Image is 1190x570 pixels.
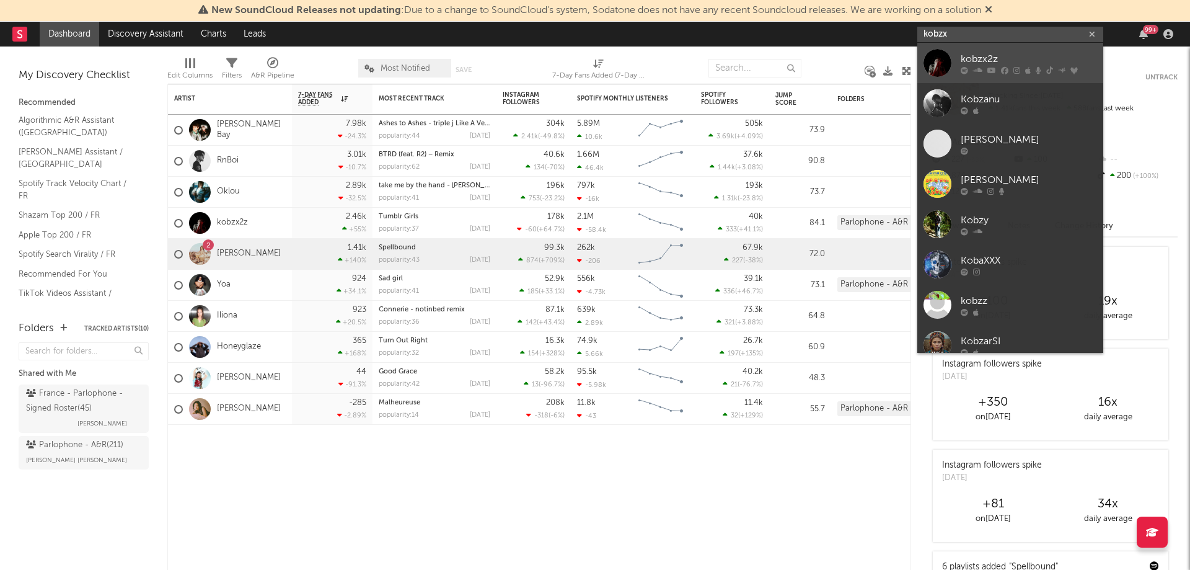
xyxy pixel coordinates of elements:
[726,226,737,233] span: 333
[379,95,472,102] div: Most Recent Track
[26,386,138,416] div: France - Parlophone - Signed Roster ( 45 )
[336,318,366,326] div: +20.5 %
[1051,410,1165,425] div: daily average
[775,309,825,324] div: 64.8
[19,68,149,83] div: My Discovery Checklist
[577,213,594,221] div: 2.1M
[1051,512,1165,527] div: daily average
[251,68,294,83] div: A&R Pipeline
[381,65,430,73] span: Most Notified
[167,53,213,89] div: Edit Columns
[775,340,825,355] div: 60.9
[577,381,606,389] div: -5.98k
[526,163,565,171] div: ( )
[521,194,565,202] div: ( )
[19,208,136,222] a: Shazam Top 200 / FR
[723,288,735,295] span: 336
[40,22,99,47] a: Dashboard
[917,123,1103,164] a: [PERSON_NAME]
[251,53,294,89] div: A&R Pipeline
[470,226,490,233] div: [DATE]
[503,91,546,106] div: Instagram Followers
[217,311,237,321] a: Iliona
[470,319,490,326] div: [DATE]
[217,187,240,197] a: Oklou
[470,288,490,295] div: [DATE]
[545,306,565,314] div: 87.1k
[775,402,825,417] div: 55.7
[544,151,565,159] div: 40.6k
[985,6,992,16] span: Dismiss
[222,53,242,89] div: Filters
[577,244,595,252] div: 262k
[356,368,366,376] div: 44
[167,68,213,83] div: Edit Columns
[379,151,490,158] div: BTRD (feat. R2) – Remix
[577,195,599,203] div: -16k
[837,215,930,230] div: Parlophone - A&R (211)
[737,164,761,171] span: +3.08 %
[546,399,565,407] div: 208k
[19,177,136,202] a: Spotify Track Velocity Chart / FR
[518,318,565,326] div: ( )
[19,114,136,139] a: Algorithmic A&R Assistant ([GEOGRAPHIC_DATA])
[577,275,595,283] div: 556k
[379,399,490,406] div: Malheureuse
[837,277,930,292] div: Parlophone - A&R (211)
[633,363,689,394] svg: Chart title
[19,367,149,381] div: Shared with Me
[525,226,537,233] span: -60
[1095,152,1178,168] div: --
[1139,29,1148,39] button: 99+
[739,195,761,202] span: -23.8 %
[577,288,606,296] div: -4.73k
[917,164,1103,204] a: [PERSON_NAME]
[633,146,689,177] svg: Chart title
[379,368,490,375] div: Good Grace
[633,239,689,270] svg: Chart title
[526,257,539,264] span: 874
[936,497,1051,512] div: +81
[917,43,1103,83] a: kobzx2z
[728,350,739,357] span: 197
[723,380,763,388] div: ( )
[217,218,248,228] a: kobzx2z
[715,287,763,295] div: ( )
[353,306,366,314] div: 923
[577,399,596,407] div: 11.8k
[470,257,490,264] div: [DATE]
[545,368,565,376] div: 58.2k
[961,253,1097,268] div: KobaXXX
[346,213,366,221] div: 2.46k
[19,342,149,360] input: Search for folders...
[552,68,645,83] div: 7-Day Fans Added (7-Day Fans Added)
[942,472,1042,484] div: [DATE]
[540,288,563,295] span: +33.1 %
[577,306,596,314] div: 639k
[379,412,419,419] div: popularity: 14
[708,132,763,140] div: ( )
[349,399,366,407] div: -285
[211,6,401,16] span: New SoundCloud Releases not updating
[379,213,490,220] div: Tumblr Girls
[942,459,1042,472] div: Instagram followers spike
[217,120,286,141] a: [PERSON_NAME] Bay
[84,326,149,332] button: Tracked Artists(10)
[338,256,366,264] div: +140 %
[379,319,420,326] div: popularity: 36
[379,120,501,127] a: Ashes to Ashes - triple j Like A Version
[541,350,563,357] span: +328 %
[379,244,416,251] a: Spellbound
[19,228,136,242] a: Apple Top 200 / FR
[379,164,420,171] div: popularity: 62
[338,194,366,202] div: -32.5 %
[723,411,763,419] div: ( )
[577,226,606,234] div: -58.4k
[1131,173,1158,180] span: +100 %
[577,182,595,190] div: 797k
[222,68,242,83] div: Filters
[347,151,366,159] div: 3.01k
[526,411,565,419] div: ( )
[961,172,1097,187] div: [PERSON_NAME]
[519,287,565,295] div: ( )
